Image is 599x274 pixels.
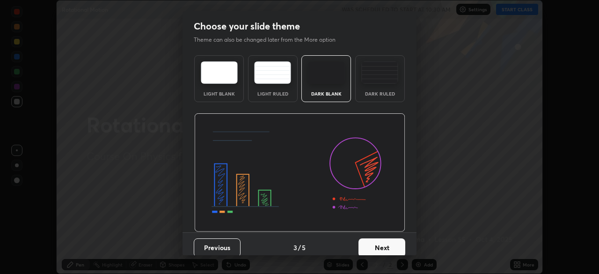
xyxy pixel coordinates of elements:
div: Light Ruled [254,91,292,96]
img: lightRuledTheme.5fabf969.svg [254,61,291,84]
img: darkRuledTheme.de295e13.svg [361,61,398,84]
button: Previous [194,238,241,257]
h4: / [298,243,301,252]
p: Theme can also be changed later from the More option [194,36,345,44]
div: Dark Ruled [361,91,399,96]
img: darkTheme.f0cc69e5.svg [308,61,345,84]
h2: Choose your slide theme [194,20,300,32]
h4: 3 [293,243,297,252]
div: Dark Blank [307,91,345,96]
img: lightTheme.e5ed3b09.svg [201,61,238,84]
h4: 5 [302,243,306,252]
img: darkThemeBanner.d06ce4a2.svg [194,113,405,232]
button: Next [358,238,405,257]
div: Light Blank [200,91,238,96]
